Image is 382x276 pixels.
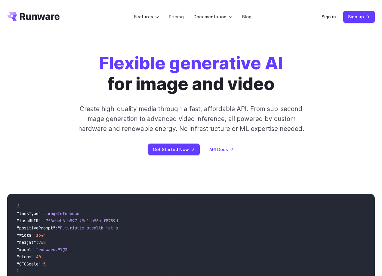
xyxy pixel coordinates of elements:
span: : [41,218,43,223]
span: : [34,232,36,238]
span: "Futuristic stealth jet streaking through a neon-lit cityscape with glowing purple exhaust" [58,225,277,231]
span: } [17,268,19,274]
h1: for image and video [99,53,283,94]
span: : [41,261,43,267]
a: Get Started Now [148,144,200,155]
span: 768 [39,240,46,245]
label: Documentation [193,13,233,20]
span: : [41,211,43,216]
a: Sign up [343,11,375,23]
a: API Docs [209,146,234,153]
span: 5 [43,261,46,267]
span: , [82,211,84,216]
span: : [34,254,36,259]
span: : [36,240,39,245]
label: Features [134,13,159,20]
span: "imageInference" [43,211,82,216]
span: , [70,247,72,252]
span: { [17,204,19,209]
a: Pricing [169,13,184,20]
p: Create high-quality media through a fast, affordable API. From sub-second image generation to adv... [73,104,309,134]
a: Blog [242,13,251,20]
span: 1344 [36,232,46,238]
span: , [41,254,43,259]
span: , [46,232,48,238]
a: Sign in [322,13,336,20]
span: "steps" [17,254,34,259]
span: : [34,247,36,252]
span: "positivePrompt" [17,225,55,231]
span: "7f3ebcb6-b897-49e1-b98c-f5789d2d40d7" [43,218,135,223]
strong: Flexible generative AI [99,53,283,74]
span: "CFGScale" [17,261,41,267]
span: "taskType" [17,211,41,216]
span: 40 [36,254,41,259]
span: "width" [17,232,34,238]
span: : [55,225,58,231]
a: Go to / [7,12,60,21]
span: "taskUUID" [17,218,41,223]
span: "runware:97@2" [36,247,70,252]
span: , [46,240,48,245]
span: "model" [17,247,34,252]
span: "height" [17,240,36,245]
